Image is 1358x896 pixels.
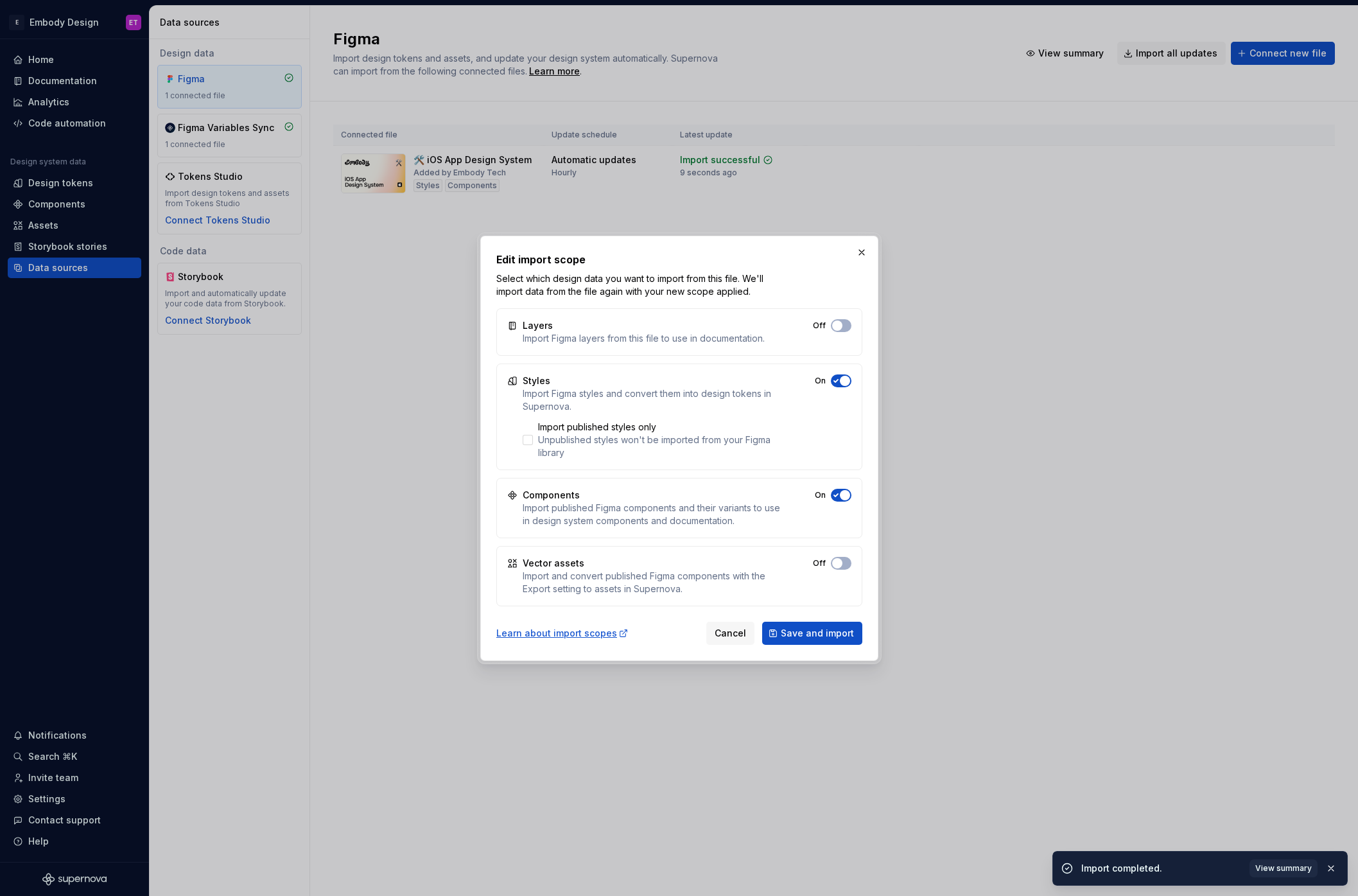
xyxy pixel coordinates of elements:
[523,502,781,527] div: Import published Figma components and their variants to use in design system components and docum...
[523,332,765,345] div: Import Figma layers from this file to use in documentation.
[523,374,550,387] div: Styles
[523,387,781,413] div: Import Figma styles and convert them into design tokens in Supernova.
[1249,859,1318,877] button: View summary
[523,489,580,502] div: Components
[815,490,826,500] label: On
[715,627,746,640] span: Cancel
[538,434,781,459] div: Unpublished styles won't be imported from your Figma library
[1255,863,1312,874] span: View summary
[762,622,862,645] button: Save and import
[496,252,862,267] h2: Edit import scope
[813,558,826,568] label: Off
[496,627,629,640] a: Learn about import scopes
[1081,862,1242,875] div: Import completed.
[523,570,779,595] div: Import and convert published Figma components with the Export setting to assets in Supernova.
[538,421,781,434] div: Import published styles only
[523,557,584,570] div: Vector assets
[781,627,854,640] span: Save and import
[496,272,776,298] p: Select which design data you want to import from this file. We'll import data from the file again...
[815,376,826,386] label: On
[813,321,826,331] label: Off
[706,622,754,645] button: Cancel
[523,319,553,332] div: Layers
